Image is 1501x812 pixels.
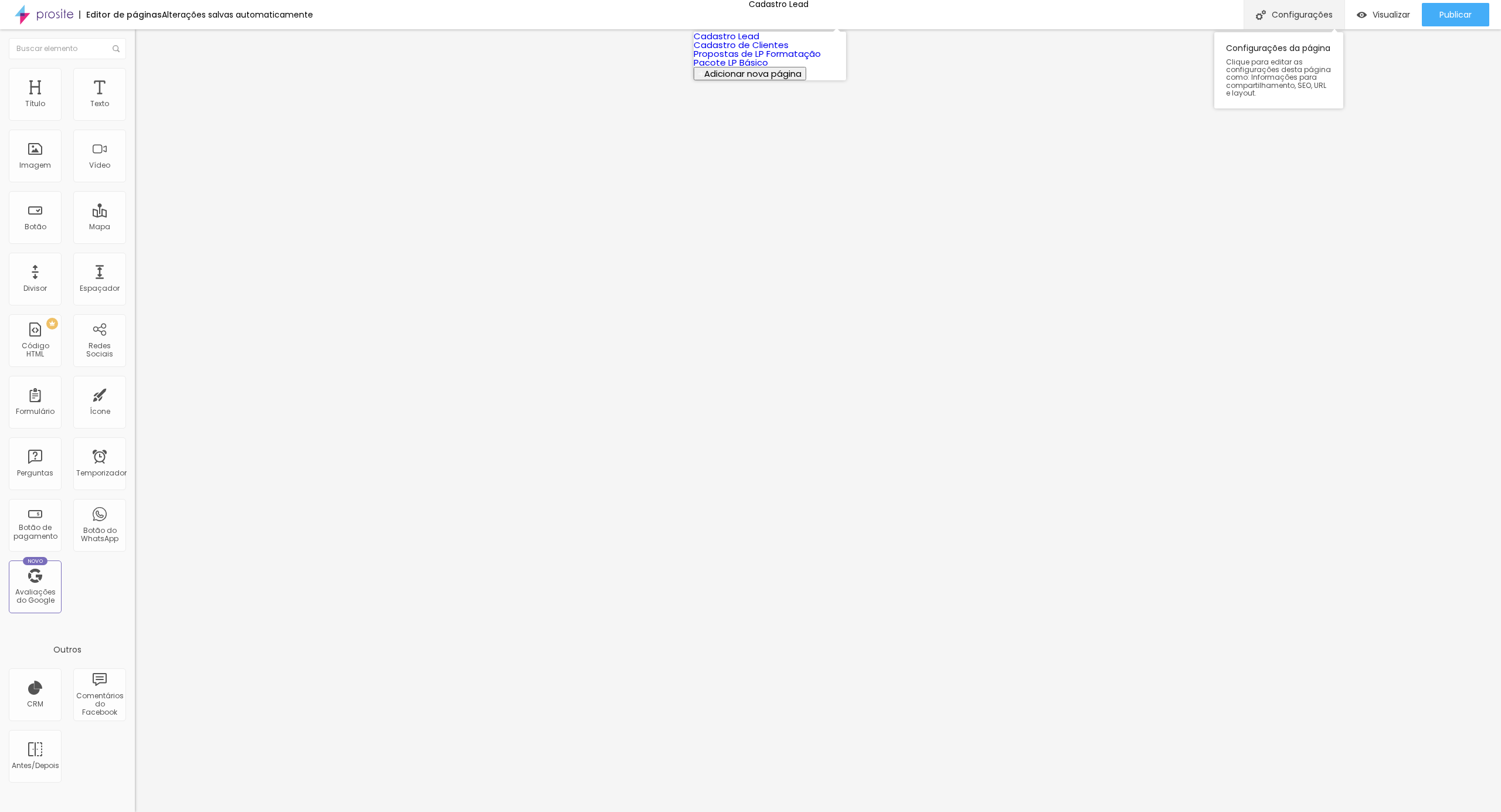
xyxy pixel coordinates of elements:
font: Avaliações do Google [15,587,56,605]
font: Imagem [19,160,51,170]
font: Configurações [1272,9,1333,21]
a: Pacote LP Básico [694,56,768,69]
font: Botão [25,222,46,232]
font: Antes/Depois [12,760,59,770]
font: Editor de páginas [86,9,162,21]
iframe: Editor [135,29,1501,812]
font: Publicar [1439,9,1472,21]
font: Comentários do Facebook [76,691,124,718]
font: Título [25,98,45,108]
font: Botão do WhatsApp [81,525,118,543]
font: Redes Sociais [86,341,113,359]
font: Alterações salvas automaticamente [162,9,313,21]
font: Divisor [23,283,47,293]
font: Ícone [90,406,110,416]
font: Temporizador [76,468,127,478]
img: view-1.svg [1357,10,1367,20]
button: Publicar [1422,3,1489,26]
font: Configurações da página [1226,42,1330,54]
font: Outros [53,644,81,655]
font: Formulário [16,406,55,416]
font: CRM [27,699,43,709]
font: Perguntas [17,468,53,478]
font: Espaçador [80,283,120,293]
input: Buscar elemento [9,38,126,59]
a: Cadastro Lead [694,30,759,42]
font: Código HTML [22,341,49,359]
img: Ícone [1256,10,1266,20]
img: Ícone [113,45,120,52]
font: Vídeo [89,160,110,170]
font: Texto [90,98,109,108]
font: Mapa [89,222,110,232]
font: Botão de pagamento [13,522,57,541]
a: Cadastro de Clientes [694,39,789,51]
a: Propostas de LP Formatação [694,47,821,60]
font: Clique para editar as configurações desta página como: Informações para compartilhamento, SEO, UR... [1226,57,1331,98]
button: Visualizar [1345,3,1422,26]
font: Visualizar [1373,9,1410,21]
font: Adicionar nova página [704,67,802,80]
button: Adicionar nova página [694,67,806,80]
font: Novo [28,558,43,565]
